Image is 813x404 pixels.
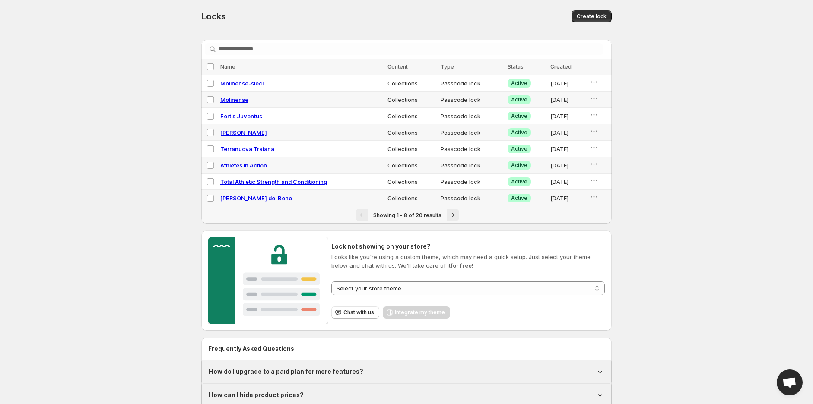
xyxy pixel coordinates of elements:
[208,344,605,353] h2: Frequently Asked Questions
[385,75,438,92] td: Collections
[777,369,803,395] a: Open chat
[209,367,363,376] h1: How do I upgrade to a paid plan for more features?
[220,178,327,185] a: Total Athletic Strength and Conditioning
[511,80,527,87] span: Active
[208,237,328,324] img: Customer support
[548,124,587,141] td: [DATE]
[438,141,505,157] td: Passcode lock
[209,391,304,399] h1: How can I hide product prices?
[385,141,438,157] td: Collections
[548,157,587,174] td: [DATE]
[201,11,226,22] span: Locks
[548,75,587,92] td: [DATE]
[387,63,408,70] span: Content
[511,145,527,152] span: Active
[447,209,459,221] button: Next
[220,63,235,70] span: Name
[220,129,267,136] a: [PERSON_NAME]
[438,108,505,124] td: Passcode lock
[385,92,438,108] td: Collections
[438,157,505,174] td: Passcode lock
[385,157,438,174] td: Collections
[385,124,438,141] td: Collections
[548,108,587,124] td: [DATE]
[438,124,505,141] td: Passcode lock
[548,92,587,108] td: [DATE]
[201,206,612,224] nav: Pagination
[220,162,267,169] a: Athletes in Action
[220,113,262,120] a: Fortis Juventus
[438,174,505,190] td: Passcode lock
[511,96,527,103] span: Active
[577,13,607,20] span: Create lock
[331,306,379,319] button: Chat with us
[511,195,527,202] span: Active
[438,75,505,92] td: Passcode lock
[220,80,264,87] a: Molinense-sieci
[385,174,438,190] td: Collections
[331,242,605,251] h2: Lock not showing on your store?
[331,252,605,270] p: Looks like you're using a custom theme, which may need a quick setup. Just select your theme belo...
[373,212,441,218] span: Showing 1 - 8 of 20 results
[511,113,527,120] span: Active
[385,108,438,124] td: Collections
[511,162,527,169] span: Active
[438,92,505,108] td: Passcode lock
[548,190,587,206] td: [DATE]
[220,145,274,152] a: Terranuova Traiana
[343,309,374,316] span: Chat with us
[438,190,505,206] td: Passcode lock
[220,96,248,103] a: Molinense
[511,178,527,185] span: Active
[550,63,572,70] span: Created
[548,141,587,157] td: [DATE]
[508,63,524,70] span: Status
[548,174,587,190] td: [DATE]
[451,262,473,269] strong: for free!
[385,190,438,206] td: Collections
[511,129,527,136] span: Active
[572,10,612,22] button: Create lock
[220,195,292,202] a: [PERSON_NAME] del Bene
[441,63,454,70] span: Type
